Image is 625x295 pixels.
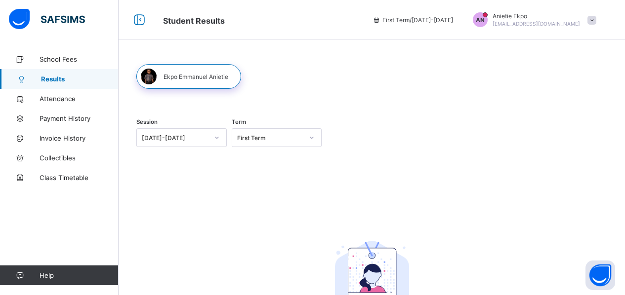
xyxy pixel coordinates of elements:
[142,134,208,142] div: [DATE]-[DATE]
[493,12,580,20] span: Anietie Ekpo
[40,55,119,63] span: School Fees
[9,9,85,30] img: safsims
[40,174,119,182] span: Class Timetable
[476,16,485,24] span: AN
[40,271,118,279] span: Help
[40,114,119,122] span: Payment History
[493,21,580,27] span: [EMAIL_ADDRESS][DOMAIN_NAME]
[40,95,119,103] span: Attendance
[237,134,304,142] div: First Term
[463,12,601,27] div: AnietieEkpo
[373,16,453,24] span: session/term information
[40,134,119,142] span: Invoice History
[41,75,119,83] span: Results
[585,260,615,290] button: Open asap
[163,16,225,26] span: Student Results
[40,154,119,162] span: Collectibles
[232,118,246,125] span: Term
[136,118,158,125] span: Session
